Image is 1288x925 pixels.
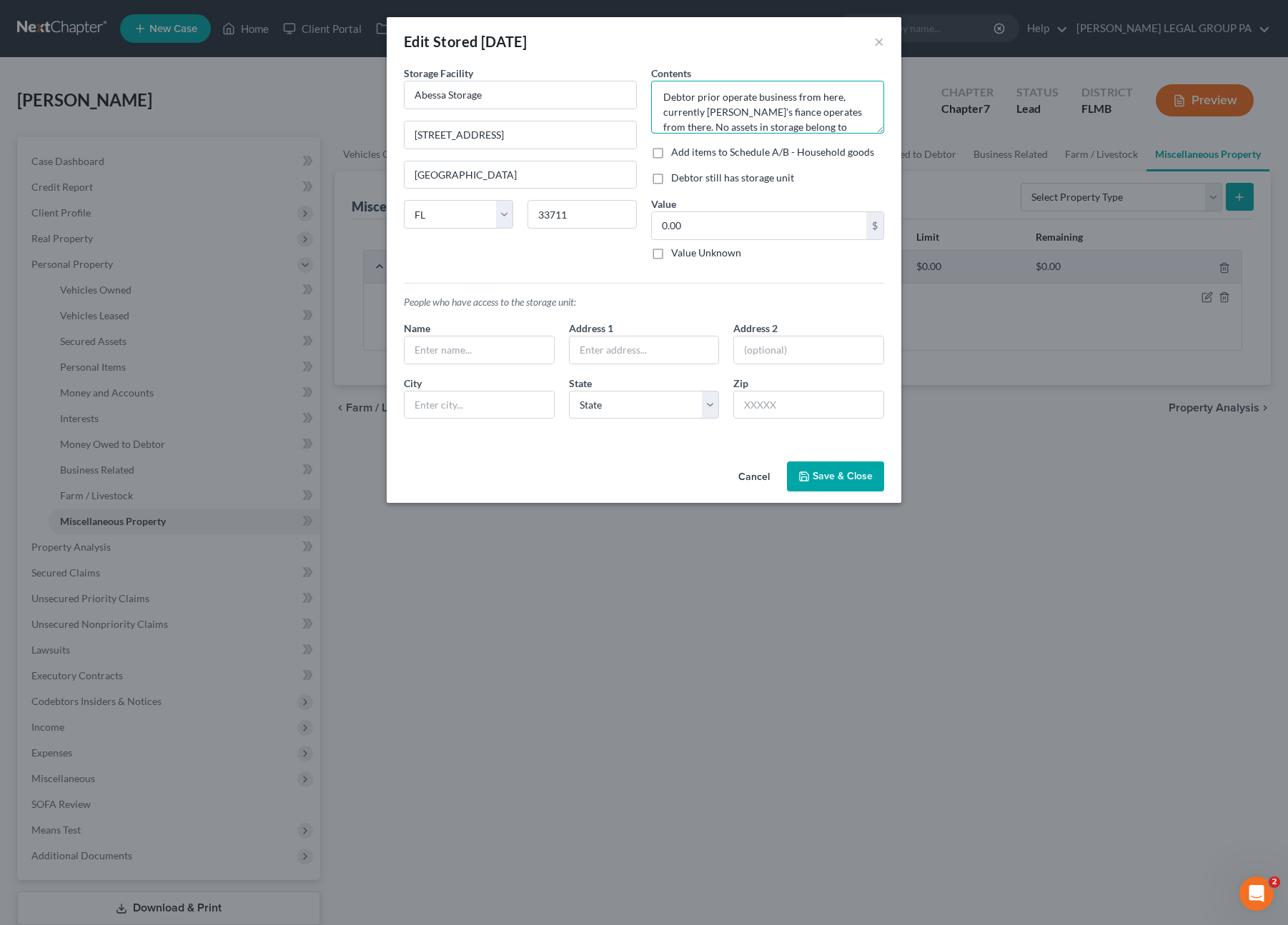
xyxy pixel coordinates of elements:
p: People who have access to the storage unit: [404,295,884,309]
input: Enter address... [570,336,719,364]
label: Zip [733,376,748,391]
input: Enter city... [405,161,636,189]
input: Enter name... [405,336,554,364]
label: Address 1 [569,321,613,336]
input: Enter city... [405,391,554,419]
button: Cancel [727,463,781,491]
span: Contents [651,67,691,79]
label: Value Unknown [671,246,741,260]
div: Edit Stored [DATE] [404,31,527,51]
input: Enter zip... [527,200,637,229]
label: City [404,376,422,391]
input: (optional) [734,336,883,364]
input: 0.00 [652,212,866,239]
label: Debtor still has storage unit [671,171,794,185]
input: Enter name... [405,81,636,109]
label: Value [651,196,676,211]
div: $ [866,212,883,239]
label: State [569,376,592,391]
input: Enter address... [405,121,636,149]
label: Add items to Schedule A/B - Household goods [671,145,874,159]
span: 2 [1269,876,1280,888]
input: XXXXX [733,391,884,419]
label: Name [404,321,430,336]
label: Address 2 [733,321,778,336]
button: Save & Close [787,461,884,491]
button: × [874,33,884,50]
iframe: Intercom live chat [1239,876,1274,911]
label: Storage Facility [404,66,473,81]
